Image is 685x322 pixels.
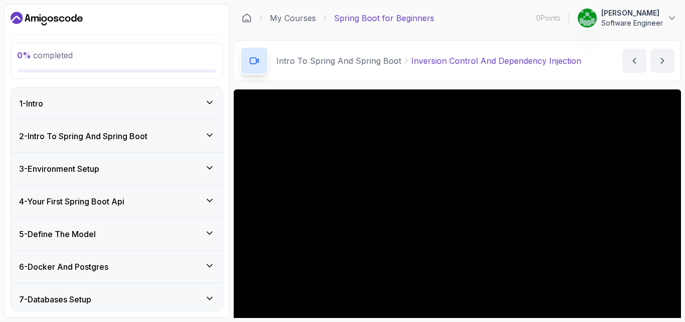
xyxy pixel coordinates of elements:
[601,18,663,28] p: Software Engineer
[17,50,31,60] span: 0 %
[17,50,73,60] span: completed
[270,12,316,24] a: My Courses
[622,49,646,73] button: previous content
[578,9,597,28] img: user profile image
[650,49,674,73] button: next content
[19,195,124,207] h3: 4 - Your First Spring Boot Api
[11,283,223,315] button: 7-Databases Setup
[623,259,685,307] iframe: chat widget
[334,12,434,24] p: Spring Boot for Beginners
[411,55,581,67] p: Inversion Control And Dependency Injection
[19,228,96,240] h3: 5 - Define The Model
[11,185,223,218] button: 4-Your First Spring Boot Api
[11,251,223,283] button: 6-Docker And Postgres
[601,8,663,18] p: [PERSON_NAME]
[577,8,677,28] button: user profile image[PERSON_NAME]Software Engineer
[19,97,43,110] h3: 1 - Intro
[19,163,99,175] h3: 3 - Environment Setup
[19,293,91,305] h3: 7 - Databases Setup
[11,87,223,120] button: 1-Intro
[536,13,561,23] p: 0 Points
[11,218,223,250] button: 5-Define The Model
[242,13,252,23] a: Dashboard
[11,120,223,152] button: 2-Intro To Spring And Spring Boot
[11,11,83,27] a: Dashboard
[11,153,223,185] button: 3-Environment Setup
[19,261,108,273] h3: 6 - Docker And Postgres
[276,55,401,67] p: Intro To Spring And Spring Boot
[19,130,147,142] h3: 2 - Intro To Spring And Spring Boot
